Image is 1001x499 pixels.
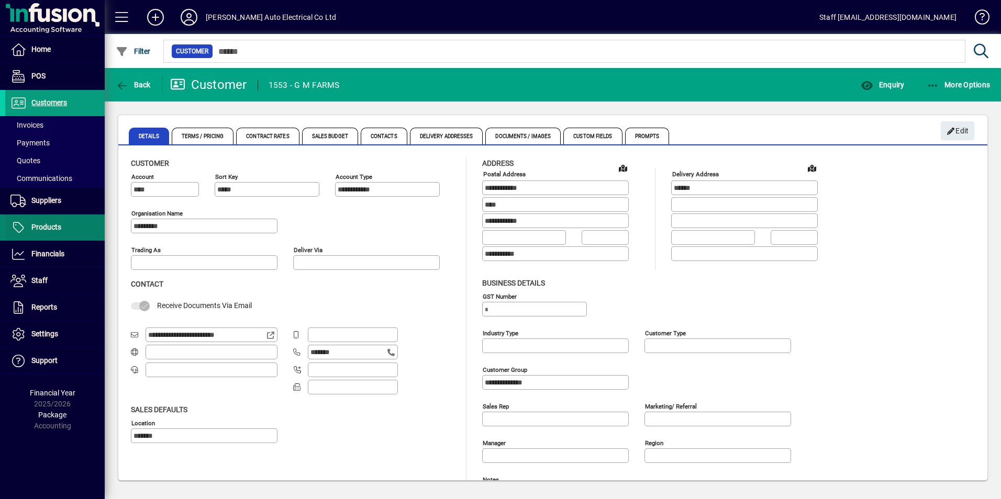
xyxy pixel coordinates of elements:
[10,174,72,183] span: Communications
[294,246,322,254] mat-label: Deliver via
[38,411,66,419] span: Package
[31,196,61,205] span: Suppliers
[31,330,58,338] span: Settings
[804,160,820,176] a: View on map
[625,128,670,144] span: Prompts
[483,402,509,410] mat-label: Sales rep
[5,37,105,63] a: Home
[5,214,105,241] a: Products
[170,76,247,93] div: Customer
[131,419,155,426] mat-label: Location
[10,121,43,129] span: Invoices
[5,169,105,187] a: Communications
[131,405,187,414] span: Sales defaults
[483,366,527,373] mat-label: Customer group
[5,152,105,169] a: Quotes
[131,173,154,180] mat-label: Account
[410,128,483,144] span: Delivery Addresses
[113,75,153,94] button: Back
[215,173,238,180] mat-label: Sort key
[967,2,988,36] a: Knowledge Base
[31,223,61,231] span: Products
[157,301,252,310] span: Receive Documents Via Email
[31,303,57,311] span: Reports
[105,75,162,94] app-page-header-button: Back
[5,116,105,134] a: Invoices
[116,81,151,89] span: Back
[5,134,105,152] a: Payments
[645,329,686,336] mat-label: Customer type
[31,72,46,80] span: POS
[361,128,407,144] span: Contacts
[131,246,161,254] mat-label: Trading as
[206,9,336,26] div: [PERSON_NAME] Auto Electrical Co Ltd
[5,348,105,374] a: Support
[30,389,75,397] span: Financial Year
[129,128,169,144] span: Details
[131,210,183,217] mat-label: Organisation name
[31,45,51,53] span: Home
[645,402,697,410] mat-label: Marketing/ Referral
[483,439,506,446] mat-label: Manager
[645,439,663,446] mat-label: Region
[483,475,499,483] mat-label: Notes
[176,46,208,56] span: Customer
[485,128,561,144] span: Documents / Images
[5,321,105,347] a: Settings
[31,276,48,285] span: Staff
[5,188,105,214] a: Suppliers
[172,128,234,144] span: Terms / Pricing
[116,47,151,55] span: Filter
[10,156,40,165] span: Quotes
[31,249,64,258] span: Financials
[858,75,907,94] button: Enquiry
[819,9,956,26] div: Staff [EMAIL_ADDRESS][DOMAIN_NAME]
[31,98,67,107] span: Customers
[139,8,172,27] button: Add
[31,356,58,365] span: Support
[482,279,545,287] span: Business details
[927,81,991,89] span: More Options
[5,268,105,294] a: Staff
[236,128,299,144] span: Contract Rates
[947,122,969,140] span: Edit
[10,139,50,147] span: Payments
[113,42,153,61] button: Filter
[924,75,993,94] button: More Options
[483,329,518,336] mat-label: Industry type
[131,159,169,167] span: Customer
[615,160,631,176] a: View on map
[483,292,517,300] mat-label: GST Number
[941,121,974,140] button: Edit
[336,173,372,180] mat-label: Account Type
[482,159,514,167] span: Address
[131,280,163,288] span: Contact
[5,63,105,89] a: POS
[563,128,622,144] span: Custom Fields
[861,81,904,89] span: Enquiry
[269,77,340,94] div: 1553 - G M FARMS
[302,128,358,144] span: Sales Budget
[5,241,105,267] a: Financials
[5,294,105,321] a: Reports
[172,8,206,27] button: Profile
